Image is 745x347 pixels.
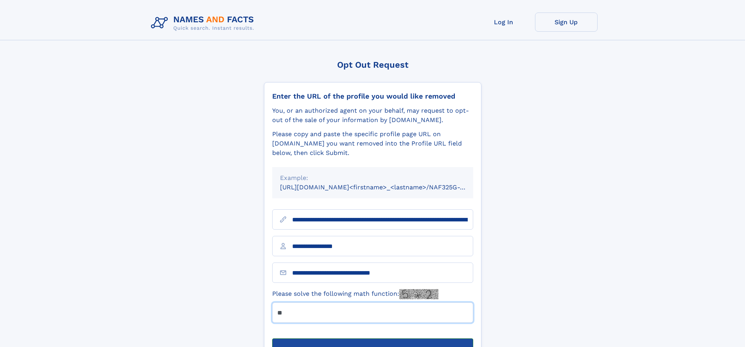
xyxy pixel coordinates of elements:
[272,106,473,125] div: You, or an authorized agent on your behalf, may request to opt-out of the sale of your informatio...
[272,289,438,299] label: Please solve the following math function:
[280,173,465,183] div: Example:
[148,13,260,34] img: Logo Names and Facts
[272,92,473,101] div: Enter the URL of the profile you would like removed
[535,13,598,32] a: Sign Up
[280,183,488,191] small: [URL][DOMAIN_NAME]<firstname>_<lastname>/NAF325G-xxxxxxxx
[264,60,481,70] div: Opt Out Request
[272,129,473,158] div: Please copy and paste the specific profile page URL on [DOMAIN_NAME] you want removed into the Pr...
[472,13,535,32] a: Log In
